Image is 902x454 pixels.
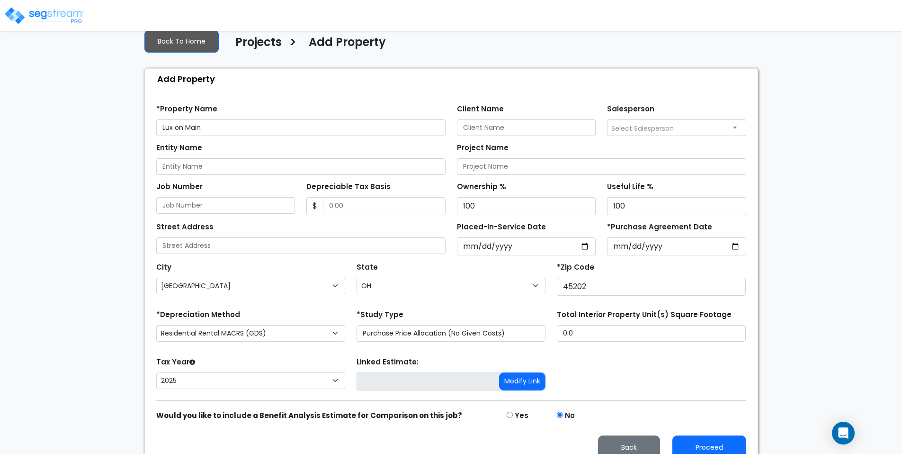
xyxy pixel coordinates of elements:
input: Client Name [457,119,596,136]
label: Project Name [457,143,509,154]
a: Back To Home [144,30,219,53]
h3: > [289,35,297,53]
a: Back [590,441,668,453]
label: Street Address [156,222,214,233]
a: Add Property [302,36,386,55]
input: Job Number [156,197,295,214]
label: Salesperson [607,104,654,115]
input: Street Address [156,237,446,254]
span: $ [306,197,323,215]
label: Depreciable Tax Basis [306,182,391,192]
label: Total Interior Property Unit(s) Square Footage [557,309,732,320]
a: Projects [228,36,282,55]
label: *Purchase Agreement Date [607,222,712,233]
span: Select Salesperson [611,124,674,133]
label: Job Number [156,182,203,192]
img: logo_pro_r.png [4,6,84,25]
label: Tax Year [156,357,195,368]
label: *Property Name [156,104,217,115]
input: Property Name [156,119,446,136]
label: *Zip Code [557,262,594,273]
label: City [156,262,171,273]
input: Ownership % [457,197,596,215]
label: Placed-In-Service Date [457,222,546,233]
strong: Would you like to include a Benefit Analysis Estimate for Comparison on this job? [156,410,462,420]
label: *Depreciation Method [156,309,240,320]
input: total square foot [557,325,746,342]
input: Purchase Date [607,237,746,255]
button: Modify Link [499,372,545,390]
label: No [565,410,575,421]
input: Zip Code [557,278,746,296]
input: Entity Name [156,158,446,175]
label: *Study Type [357,309,403,320]
label: Client Name [457,104,504,115]
label: State [357,262,378,273]
label: Linked Estimate: [357,357,419,368]
label: Useful Life % [607,182,653,192]
label: Ownership % [457,182,506,192]
div: Add Property [150,69,758,89]
input: Project Name [457,158,746,175]
h4: Add Property [309,36,386,52]
label: Entity Name [156,143,202,154]
label: Yes [515,410,528,421]
h4: Projects [235,36,282,52]
input: 0.00 [323,197,446,215]
input: Useful Life % [607,197,746,215]
div: Open Intercom Messenger [832,422,855,445]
